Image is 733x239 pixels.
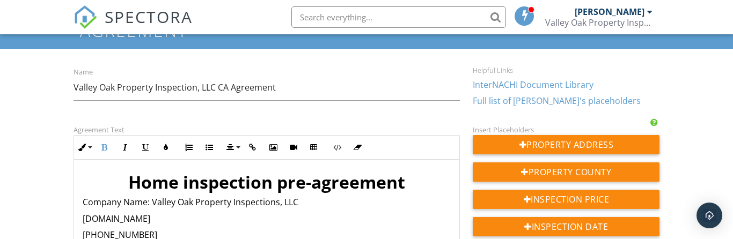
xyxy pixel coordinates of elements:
a: SPECTORA [74,14,193,37]
a: InterNACHI Document Library [473,79,593,91]
input: Search everything... [291,6,506,28]
button: Code View [327,137,347,158]
div: Open Intercom Messenger [697,203,722,228]
img: The Best Home Inspection Software - Spectora [74,5,97,29]
button: Clear Formatting [347,137,368,158]
button: Insert Image (⌘P) [263,137,283,158]
button: Ordered List [179,137,199,158]
span: ​ [128,170,405,193]
div: Helpful Links [473,66,659,74]
label: Name [74,68,93,77]
button: Insert Table [304,137,324,158]
div: [PERSON_NAME] [575,6,644,17]
button: Underline (⌘U) [135,137,156,158]
div: Inspection Date [473,217,659,236]
div: Property County [473,162,659,182]
label: Agreement Text [74,125,124,135]
a: Full list of [PERSON_NAME]'s placeholders [473,95,641,107]
p: Company Name: Valley Oak Property Inspections, LLC [83,196,451,208]
button: Colors [156,137,176,158]
strong: ​Home inspection pre-agreement [128,170,405,193]
span: SPECTORA [105,5,193,28]
p: [DOMAIN_NAME] [83,213,451,225]
h1: Valley Oak Property Inspection, LLC CA Agreement [80,2,653,40]
label: Insert Placeholders [473,125,534,135]
button: Insert Link (⌘K) [243,137,263,158]
div: Valley Oak Property Inspections LLC [545,17,653,28]
div: Inspection Price [473,190,659,209]
div: Property Address [473,135,659,154]
button: Italic (⌘I) [115,137,135,158]
button: Insert Video [283,137,304,158]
